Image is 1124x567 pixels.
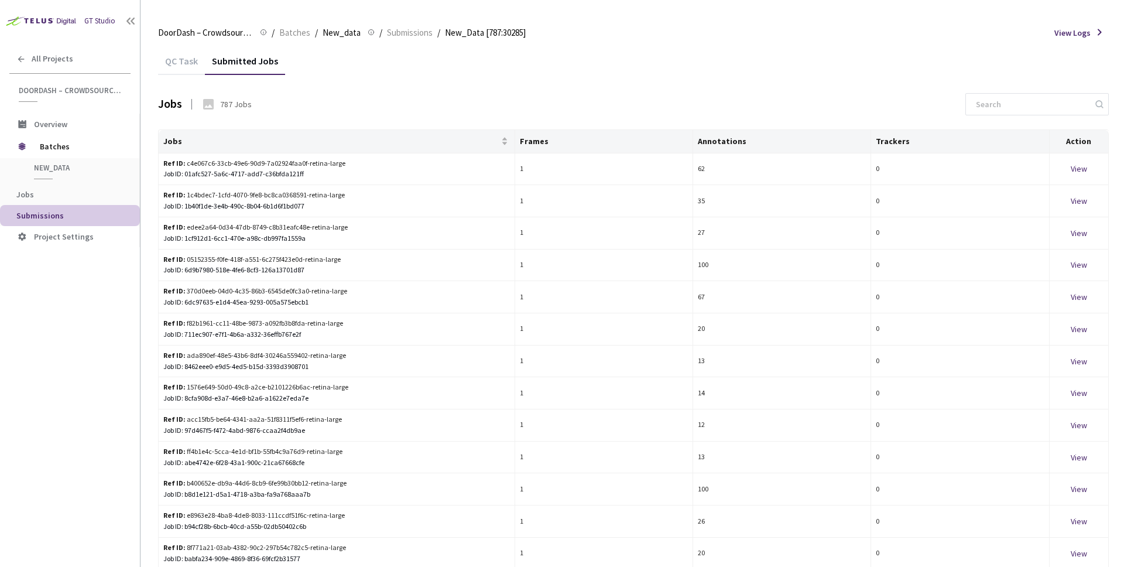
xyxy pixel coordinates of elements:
input: Search [969,94,1094,115]
td: 0 [871,217,1049,250]
span: Batches [279,26,310,40]
span: DoorDash – Crowdsource Catalog Annotation [158,26,253,40]
th: Trackers [871,130,1049,153]
td: 20 [693,313,871,346]
span: New_Data [787:30285] [445,26,526,40]
div: e8963e28-4ba8-4de8-8033-111ccdf51f6c-retina-large [163,510,366,521]
span: New_data [323,26,361,40]
td: 14 [693,377,871,409]
div: Job ID: 97d467f5-f472-4abd-9876-ccaa2f4db9ae [163,425,510,436]
td: 12 [693,409,871,442]
td: 0 [871,153,1049,186]
b: Ref ID: [163,511,186,520]
td: 67 [693,281,871,313]
b: Ref ID: [163,447,186,456]
div: View [1054,194,1104,207]
div: Job ID: abe4742e-6f28-43a1-900c-21ca67668cfe [163,457,510,469]
div: Job ID: 6d9b7980-518e-4fe6-8cf3-126a13701d87 [163,265,510,276]
div: 1c4bdec7-1cfd-4070-9fe8-bc8ca0368591-retina-large [163,190,366,201]
div: 8f771a21-03ab-4382-90c2-297b54c782c5-retina-large [163,542,366,554]
td: 100 [693,250,871,282]
div: GT Studio [84,16,115,27]
span: DoorDash – Crowdsource Catalog Annotation [19,86,124,95]
td: 1 [515,153,693,186]
td: 1 [515,409,693,442]
td: 62 [693,153,871,186]
div: Job ID: 1b40f1de-3e4b-490c-8b04-6b1d6f1bd077 [163,201,510,212]
div: 05152355-f0fe-418f-a551-6c275f423e0d-retina-large [163,254,366,265]
td: 1 [515,281,693,313]
td: 1 [515,217,693,250]
div: QC Task [158,55,205,75]
b: Ref ID: [163,255,186,264]
div: b400652e-db9a-44d6-8cb9-6fe99b30bb12-retina-large [163,478,366,489]
span: Jobs [16,189,34,200]
div: c4e067c6-33cb-49e6-90d9-7a02924faa0f-retina-large [163,158,366,169]
b: Ref ID: [163,159,186,168]
td: 0 [871,409,1049,442]
td: 1 [515,346,693,378]
b: Ref ID: [163,286,186,295]
span: Batches [40,135,120,158]
div: Job ID: b94cf28b-6bcb-40cd-a55b-02db50402c6b [163,521,510,532]
td: 1 [515,377,693,409]
div: Job ID: b8d1e121-d5a1-4718-a3ba-fa9a768aaa7b [163,489,510,500]
td: 1 [515,505,693,538]
div: View [1054,547,1104,560]
div: Job ID: 01afc527-5a6c-4717-add7-c36bfda121ff [163,169,510,180]
th: Jobs [159,130,515,153]
b: Ref ID: [163,479,186,487]
div: Job ID: 711ec907-e7f1-4b6a-a332-36effb767e2f [163,329,510,340]
span: View Logs [1054,27,1091,39]
td: 13 [693,442,871,474]
div: ada890ef-48e5-43b6-8df4-30246a559402-retina-large [163,350,366,361]
span: Jobs [163,136,499,146]
td: 1 [515,185,693,217]
b: Ref ID: [163,223,186,231]
td: 0 [871,250,1049,282]
div: View [1054,515,1104,528]
span: Submissions [16,210,64,221]
div: Jobs [158,95,182,112]
a: Batches [277,26,313,39]
li: / [315,26,318,40]
li: / [379,26,382,40]
div: 1576e649-50d0-49c8-a2ce-b2101226b6ac-retina-large [163,382,366,393]
span: All Projects [32,54,73,64]
li: / [437,26,440,40]
td: 0 [871,346,1049,378]
th: Action [1050,130,1109,153]
div: Job ID: 8462eee0-e9d5-4ed5-b15d-3393d3908701 [163,361,510,373]
td: 1 [515,250,693,282]
th: Annotations [693,130,871,153]
div: edee2a64-0d34-47db-8749-c8b31eafc48e-retina-large [163,222,366,233]
td: 26 [693,505,871,538]
div: View [1054,323,1104,336]
b: Ref ID: [163,319,186,327]
td: 0 [871,473,1049,505]
td: 1 [515,313,693,346]
td: 100 [693,473,871,505]
div: 370d0eeb-04d0-4c35-86b3-6545de0fc3a0-retina-large [163,286,366,297]
b: Ref ID: [163,351,186,360]
div: f82b1961-cc11-48be-9873-a092fb3b8fda-retina-large [163,318,366,329]
td: 0 [871,377,1049,409]
div: View [1054,451,1104,464]
td: 0 [871,185,1049,217]
div: Job ID: 1cf912d1-6cc1-470e-a98c-db997fa1559a [163,233,510,244]
div: View [1054,387,1104,399]
b: Ref ID: [163,415,186,423]
div: View [1054,227,1104,240]
div: Job ID: 8cfa908d-e3a7-46e8-b2a6-a1622e7eda7e [163,393,510,404]
td: 0 [871,281,1049,313]
div: ff4b1e4c-5cca-4e1d-bf1b-55fb4c9a76d9-retina-large [163,446,366,457]
td: 13 [693,346,871,378]
div: View [1054,258,1104,271]
div: View [1054,355,1104,368]
b: Ref ID: [163,543,186,552]
div: View [1054,419,1104,432]
div: 787 Jobs [220,98,252,110]
div: Submitted Jobs [205,55,285,75]
td: 27 [693,217,871,250]
th: Frames [515,130,693,153]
